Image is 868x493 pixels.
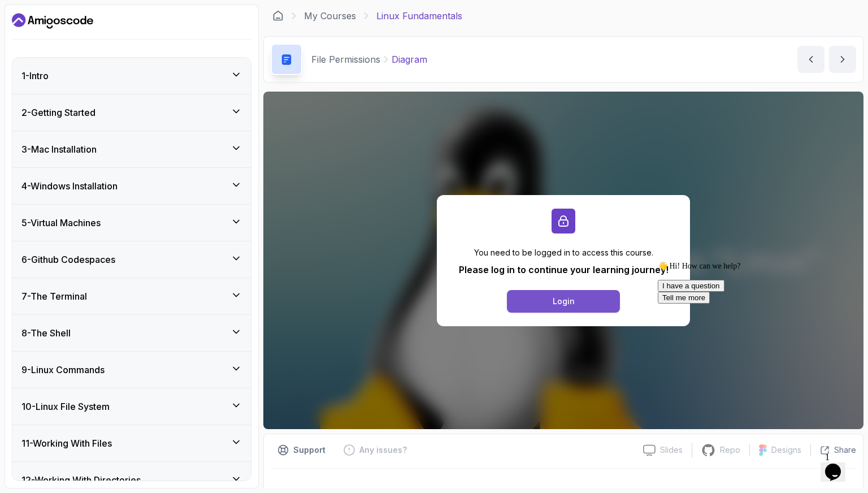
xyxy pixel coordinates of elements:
[272,10,284,21] a: Dashboard
[304,9,356,23] a: My Courses
[21,436,112,450] h3: 11 - Working With Files
[12,58,251,94] button: 1-Intro
[21,326,71,340] h3: 8 - The Shell
[21,289,87,303] h3: 7 - The Terminal
[21,253,115,266] h3: 6 - Github Codespaces
[271,441,332,459] button: Support button
[507,290,620,313] button: Login
[359,444,407,456] p: Any issues?
[21,179,118,193] h3: 4 - Windows Installation
[834,444,856,456] p: Share
[12,12,93,30] a: Dashboard
[653,257,857,442] iframe: chat widget
[12,315,251,351] button: 8-The Shell
[376,9,462,23] p: Linux Fundamentals
[21,142,97,156] h3: 3 - Mac Installation
[12,241,251,278] button: 6-Github Codespaces
[12,352,251,388] button: 9-Linux Commands
[12,94,251,131] button: 2-Getting Started
[21,473,141,487] h3: 12 - Working With Directories
[12,425,251,461] button: 11-Working With Files
[553,296,575,307] div: Login
[720,444,740,456] p: Repo
[5,5,87,14] span: 👋 Hi! How can we help?
[12,131,251,167] button: 3-Mac Installation
[5,23,71,35] button: I have a question
[12,278,251,314] button: 7-The Terminal
[660,444,683,456] p: Slides
[12,205,251,241] button: 5-Virtual Machines
[392,53,427,66] p: Diagram
[21,400,110,413] h3: 10 - Linux File System
[12,388,251,425] button: 10-Linux File System
[459,247,669,258] p: You need to be logged in to access this course.
[311,53,380,66] p: File Permissions
[21,216,101,230] h3: 5 - Virtual Machines
[821,448,857,482] iframe: chat widget
[797,46,824,73] button: previous content
[5,5,208,47] div: 👋 Hi! How can we help?I have a questionTell me more
[771,444,801,456] p: Designs
[810,444,856,456] button: Share
[5,35,57,47] button: Tell me more
[21,363,105,377] h3: 9 - Linux Commands
[21,69,49,83] h3: 1 - Intro
[293,444,325,456] p: Support
[459,263,669,276] p: Please log in to continue your learning journey!
[12,168,251,204] button: 4-Windows Installation
[21,106,96,119] h3: 2 - Getting Started
[829,46,856,73] button: next content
